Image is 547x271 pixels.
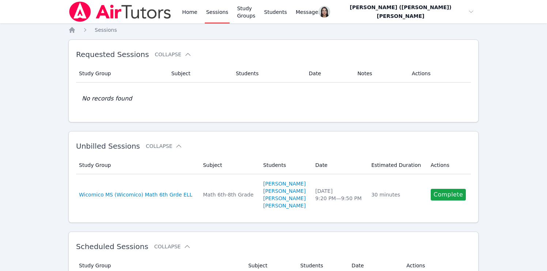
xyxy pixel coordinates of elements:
nav: Breadcrumb [68,26,479,34]
button: Collapse [155,51,191,58]
tr: Wicomico MS (Wicomico) Math 6th Grde ELLMath 6th-8th Grade[PERSON_NAME][PERSON_NAME][PERSON_NAME]... [76,174,471,215]
button: Collapse [146,142,182,150]
img: Air Tutors [68,1,172,22]
span: Scheduled Sessions [76,242,148,251]
th: Actions [426,156,471,174]
th: Study Group [76,156,199,174]
span: Requested Sessions [76,50,149,59]
th: Subject [167,65,231,83]
th: Study Group [76,65,167,83]
div: 30 minutes [371,191,422,198]
th: Notes [353,65,407,83]
span: Unbilled Sessions [76,142,140,150]
span: Sessions [95,27,117,33]
th: Date [311,156,367,174]
span: Messages [296,8,321,16]
div: [DATE] 9:20 PM — 9:50 PM [315,187,362,202]
th: Actions [407,65,471,83]
a: [PERSON_NAME] [263,202,306,209]
th: Students [259,156,311,174]
div: Math 6th-8th Grade [203,191,254,198]
th: Date [305,65,353,83]
a: Complete [431,189,466,201]
td: No records found [76,83,471,115]
a: [PERSON_NAME] [263,187,306,195]
a: Sessions [95,26,117,34]
a: [PERSON_NAME] [263,180,306,187]
th: Subject [199,156,259,174]
a: Wicomico MS (Wicomico) Math 6th Grde ELL [79,191,192,198]
th: Students [231,65,305,83]
a: [PERSON_NAME] [263,195,306,202]
th: Estimated Duration [367,156,426,174]
button: Collapse [154,243,191,250]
